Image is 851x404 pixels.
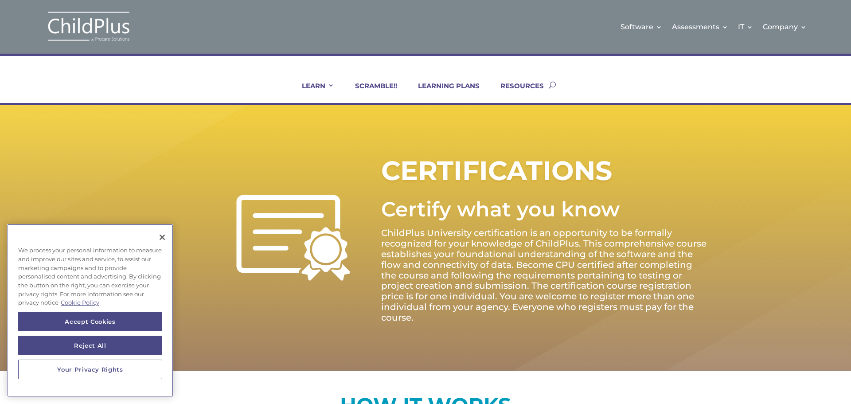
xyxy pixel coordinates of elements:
[381,190,709,228] p: Certify what you know
[407,82,480,103] a: LEARNING PLANS
[18,336,162,355] button: Reject All
[18,360,162,379] button: Your Privacy Rights
[381,153,616,192] h1: CERTIFICATIONS
[7,224,173,397] div: Cookie banner
[621,9,662,45] a: Software
[18,312,162,331] button: Accept Cookies
[489,82,544,103] a: RESOURCES
[61,299,99,306] a: More information about your privacy, opens in a new tab
[672,9,728,45] a: Assessments
[344,82,397,103] a: SCRAMBLE!!
[152,227,172,247] button: Close
[738,9,753,45] a: IT
[7,224,173,397] div: Privacy
[763,9,807,45] a: Company
[7,242,173,312] div: We process your personal information to measure and improve our sites and service, to assist our ...
[291,82,334,103] a: LEARN
[381,228,709,323] p: ChildPlus University certification is an opportunity to be formally recognized for your knowledge...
